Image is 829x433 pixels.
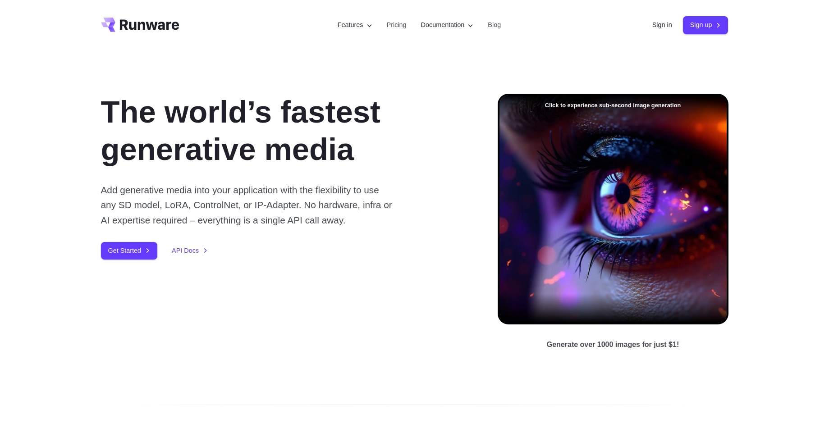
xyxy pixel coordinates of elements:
p: Add generative media into your application with the flexibility to use any SD model, LoRA, Contro... [101,182,395,228]
a: Go to / [101,18,179,32]
a: Sign in [652,20,672,30]
a: Blog [488,20,501,30]
a: Get Started [101,242,158,260]
a: Sign up [683,16,728,34]
label: Documentation [421,20,474,30]
a: API Docs [172,246,208,256]
h1: The world’s fastest generative media [101,94,469,168]
label: Features [338,20,372,30]
a: Pricing [387,20,407,30]
p: Generate over 1000 images for just $1! [547,339,679,351]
